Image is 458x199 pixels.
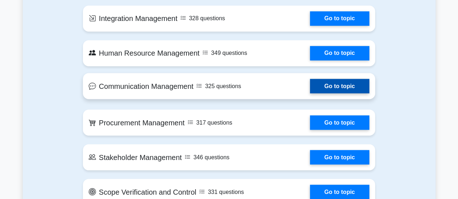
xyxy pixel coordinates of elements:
a: Go to topic [310,185,369,199]
a: Go to topic [310,115,369,130]
a: Go to topic [310,11,369,26]
a: Go to topic [310,79,369,93]
a: Go to topic [310,150,369,164]
a: Go to topic [310,46,369,60]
